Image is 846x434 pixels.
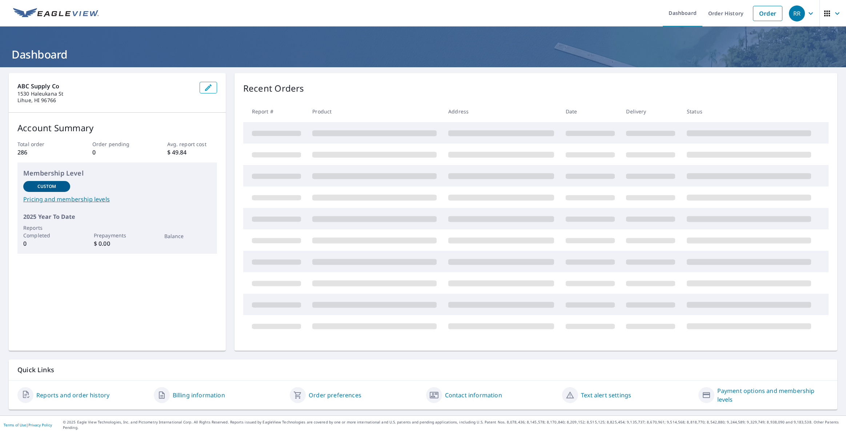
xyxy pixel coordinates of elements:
[306,101,442,122] th: Product
[17,91,194,97] p: 1530 Haleukana St
[243,82,304,95] p: Recent Orders
[36,391,109,399] a: Reports and order history
[23,224,70,239] p: Reports Completed
[681,101,817,122] th: Status
[442,101,560,122] th: Address
[4,422,26,427] a: Terms of Use
[23,239,70,248] p: 0
[17,140,67,148] p: Total order
[164,232,211,240] p: Balance
[17,82,194,91] p: ABC Supply Co
[9,47,837,62] h1: Dashboard
[23,195,211,204] a: Pricing and membership levels
[17,365,829,374] p: Quick Links
[581,391,631,399] a: Text alert settings
[243,101,307,122] th: Report #
[560,101,621,122] th: Date
[789,5,805,21] div: RR
[92,148,142,157] p: 0
[13,8,99,19] img: EV Logo
[753,6,782,21] a: Order
[4,423,52,427] p: |
[23,168,211,178] p: Membership Level
[309,391,361,399] a: Order preferences
[92,140,142,148] p: Order pending
[167,148,217,157] p: $ 49.84
[63,419,842,430] p: © 2025 Eagle View Technologies, Inc. and Pictometry International Corp. All Rights Reserved. Repo...
[717,386,829,404] a: Payment options and membership levels
[94,239,141,248] p: $ 0.00
[620,101,681,122] th: Delivery
[37,183,56,190] p: Custom
[94,232,141,239] p: Prepayments
[173,391,225,399] a: Billing information
[17,97,194,104] p: Lihue, HI 96766
[23,212,211,221] p: 2025 Year To Date
[445,391,502,399] a: Contact information
[17,121,217,134] p: Account Summary
[17,148,67,157] p: 286
[28,422,52,427] a: Privacy Policy
[167,140,217,148] p: Avg. report cost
